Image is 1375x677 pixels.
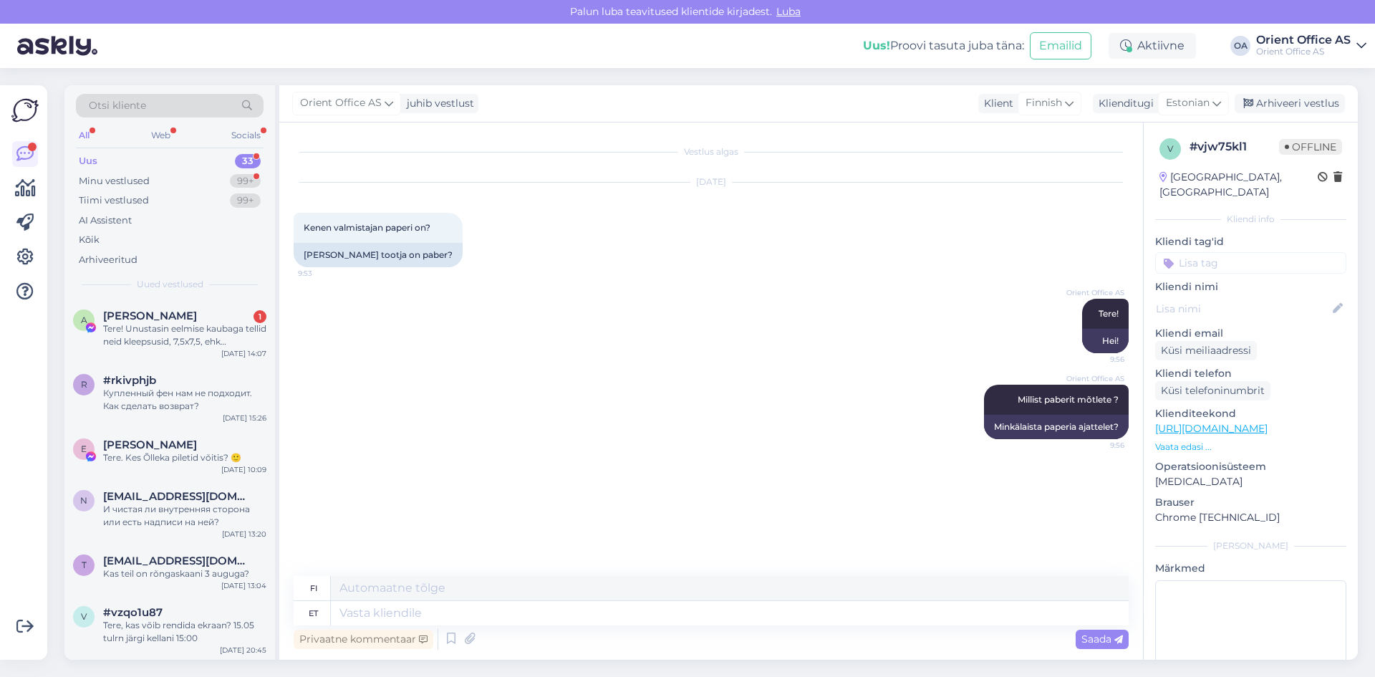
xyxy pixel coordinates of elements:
[1155,326,1346,341] p: Kliendi email
[80,495,87,506] span: n
[1230,36,1250,56] div: OA
[89,98,146,113] span: Otsi kliente
[1155,234,1346,249] p: Kliendi tag'id
[148,126,173,145] div: Web
[81,443,87,454] span: E
[294,243,463,267] div: [PERSON_NAME] tootja on paber?
[1109,33,1196,59] div: Aktiivne
[221,580,266,591] div: [DATE] 13:04
[978,96,1013,111] div: Klient
[1155,341,1257,360] div: Küsi meiliaadressi
[1099,308,1119,319] span: Tere!
[1093,96,1154,111] div: Klienditugi
[1166,95,1210,111] span: Estonian
[220,645,266,656] div: [DATE] 20:45
[103,438,197,451] span: Eva-Maria Virnas
[304,222,430,233] span: Kenen valmistajan paperi on?
[1155,474,1346,489] p: [MEDICAL_DATA]
[401,96,474,111] div: juhib vestlust
[309,601,318,625] div: et
[103,374,156,387] span: #rkivphjb
[254,310,266,323] div: 1
[1155,459,1346,474] p: Operatsioonisüsteem
[1155,441,1346,453] p: Vaata edasi ...
[221,348,266,359] div: [DATE] 14:07
[1190,138,1279,155] div: # vjw75kl1
[103,451,266,464] div: Tere. Kes Õlleka piletid võitis? 🙂
[103,309,197,322] span: Aavi Kallakas
[230,193,261,208] div: 99+
[294,176,1129,188] div: [DATE]
[1081,633,1123,645] span: Saada
[76,126,92,145] div: All
[1279,139,1342,155] span: Offline
[1235,94,1345,113] div: Arhiveeri vestlus
[235,154,261,168] div: 33
[1030,32,1091,59] button: Emailid
[1155,539,1346,552] div: [PERSON_NAME]
[223,413,266,423] div: [DATE] 15:26
[1155,561,1346,576] p: Märkmed
[1159,170,1318,200] div: [GEOGRAPHIC_DATA], [GEOGRAPHIC_DATA]
[82,560,87,570] span: t
[294,630,433,649] div: Privaatne kommentaar
[221,464,266,475] div: [DATE] 10:09
[1155,495,1346,510] p: Brauser
[79,233,100,247] div: Kõik
[103,490,252,503] span: natalyamam3@gmail.com
[1155,406,1346,421] p: Klienditeekond
[103,554,252,567] span: timakova.katrin@gmail.com
[1155,510,1346,525] p: Chrome [TECHNICAL_ID]
[984,415,1129,439] div: Minkälaista paperia ajattelet?
[1071,354,1124,365] span: 9:56
[81,379,87,390] span: r
[298,268,352,279] span: 9:53
[1082,329,1129,353] div: Hei!
[103,503,266,529] div: И чистая ли внутренняя сторона или есть надписи на ней?
[300,95,382,111] span: Orient Office AS
[79,193,149,208] div: Tiimi vestlused
[103,619,266,645] div: Tere, kas võib rendida ekraan? 15.05 tulrn järgi kellani 15:00
[1156,301,1330,317] input: Lisa nimi
[222,529,266,539] div: [DATE] 13:20
[1066,373,1124,384] span: Orient Office AS
[310,576,317,600] div: fi
[103,387,266,413] div: Купленный фен нам не подходит. Как сделать возврат?
[137,278,203,291] span: Uued vestlused
[863,37,1024,54] div: Proovi tasuta juba täna:
[1026,95,1062,111] span: Finnish
[79,174,150,188] div: Minu vestlused
[79,213,132,228] div: AI Assistent
[1018,394,1119,405] span: Millist paberit mõtlete ?
[11,97,39,124] img: Askly Logo
[103,567,266,580] div: Kas teil on rõngaskaani 3 auguga?
[81,315,87,325] span: A
[1155,381,1270,400] div: Küsi telefoninumbrit
[79,253,137,267] div: Arhiveeritud
[1167,143,1173,154] span: v
[1256,34,1366,57] a: Orient Office ASOrient Office AS
[103,322,266,348] div: Tere! Unustasin eelmise kaubaga tellid neid kleepsusid, 7,5x7,5, ehk märkmepabereid, ega tagant j...
[1256,34,1351,46] div: Orient Office AS
[1071,440,1124,451] span: 9:56
[863,39,890,52] b: Uus!
[81,611,87,622] span: v
[772,5,805,18] span: Luba
[1155,366,1346,381] p: Kliendi telefon
[1155,279,1346,294] p: Kliendi nimi
[1155,252,1346,274] input: Lisa tag
[1155,213,1346,226] div: Kliendi info
[103,606,163,619] span: #vzqo1u87
[230,174,261,188] div: 99+
[294,145,1129,158] div: Vestlus algas
[1256,46,1351,57] div: Orient Office AS
[79,154,97,168] div: Uus
[228,126,264,145] div: Socials
[1155,422,1268,435] a: [URL][DOMAIN_NAME]
[1066,287,1124,298] span: Orient Office AS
